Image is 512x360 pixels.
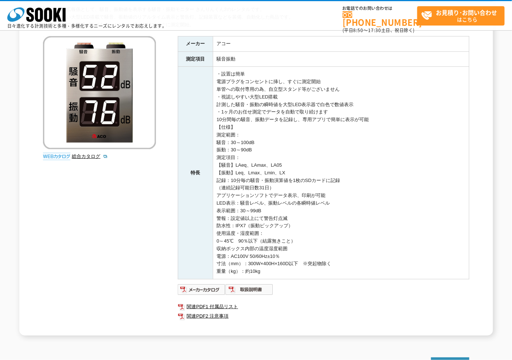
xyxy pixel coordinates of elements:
p: 日々進化する計測技術と多種・多様化するニーズにレンタルでお応えします。 [7,24,167,28]
img: 取扱説明書 [226,284,273,295]
strong: お見積り･お問い合わせ [436,8,497,17]
span: 17:30 [368,27,381,34]
a: [PHONE_NUMBER] [343,11,417,26]
span: 8:50 [353,27,364,34]
a: 総合カタログ [72,154,108,159]
span: はこちら [421,7,504,25]
a: 関連PDF2 注意事項 [178,311,469,321]
span: お電話でのお問い合わせは [343,6,417,11]
img: webカタログ [43,153,70,160]
a: お見積り･お問い合わせはこちら [417,6,505,26]
td: 騒音振動 [213,51,469,67]
img: 騒音・振動モニター きんりんくん2 [43,36,156,149]
a: 関連PDF1 付属品リスト [178,302,469,311]
a: メーカーカタログ [178,289,226,294]
th: 特長 [178,67,213,279]
td: アコー [213,36,469,51]
span: (平日 ～ 土日、祝日除く) [343,27,415,34]
img: メーカーカタログ [178,284,226,295]
td: ・設置は簡単 電源プラグをコンセントに挿し、すぐに測定開始 単管への取付専用の為、自立型スタンド等がございません ・視認しやすい大型LED搭載 計測した騒音・振動の瞬時値を大型LED表示器で白色... [213,67,469,279]
th: 測定項目 [178,51,213,67]
a: 取扱説明書 [226,289,273,294]
th: メーカー [178,36,213,51]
